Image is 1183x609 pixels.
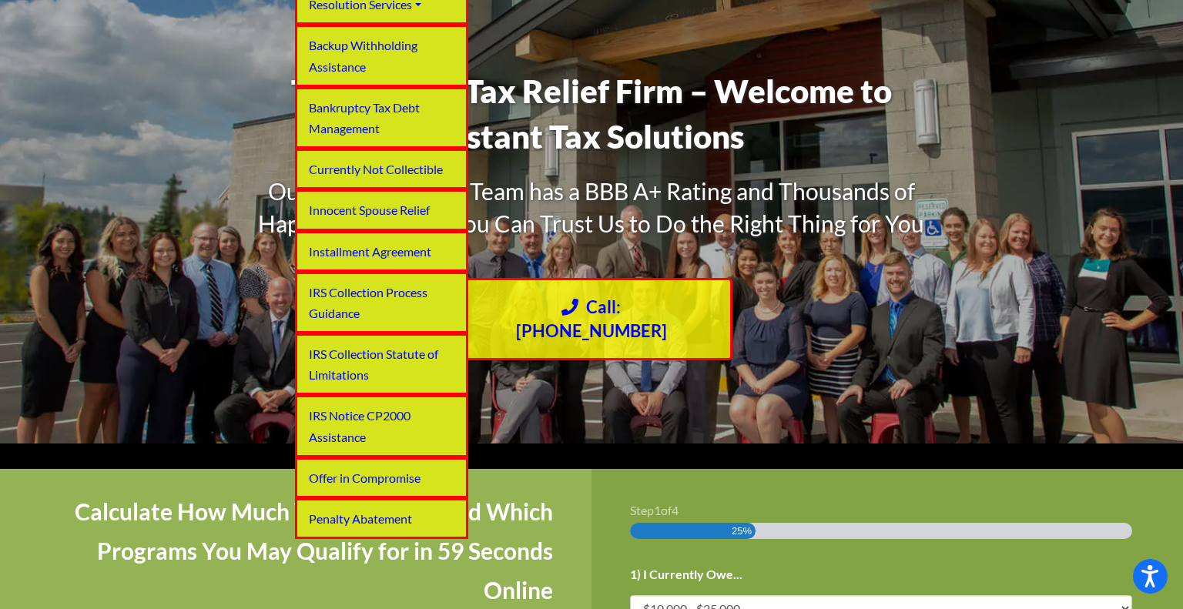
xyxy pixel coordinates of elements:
a: Bankruptcy Tax Debt Management [295,87,468,149]
a: IRS Notice CP2000 Assistance [295,395,468,457]
a: Call: [PHONE_NUMBER] [451,278,732,361]
a: Currently Not Collectible [295,149,468,189]
a: Backup Withholding Assistance [295,25,468,86]
span: 1 [654,503,661,517]
h1: Trusted IRS Tax Relief Firm – Welcome to Instant Tax Solutions [237,69,946,159]
label: 1) I Currently Owe... [630,567,742,583]
h3: Our IRS Tax Service Team has a BBB A+ Rating and Thousands of Happy Customers, You Can Trust Us t... [237,175,946,239]
a: IRS Collection Process Guidance [295,272,468,333]
a: IRS Collection Statute of Limitations [295,333,468,395]
span: 25% [732,523,752,539]
h3: Step of [630,504,1144,517]
a: Innocent Spouse Relief [295,189,468,230]
a: Installment Agreement [295,231,468,272]
a: Offer in Compromise [295,457,468,498]
span: 4 [672,503,679,517]
a: Penalty Abatement [295,498,468,539]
